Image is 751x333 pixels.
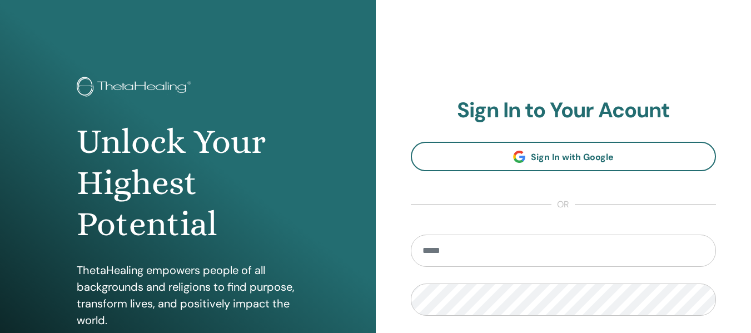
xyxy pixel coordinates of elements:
a: Sign In with Google [411,142,717,171]
span: or [551,198,575,211]
h1: Unlock Your Highest Potential [77,121,299,245]
p: ThetaHealing empowers people of all backgrounds and religions to find purpose, transform lives, a... [77,262,299,329]
span: Sign In with Google [531,151,614,163]
h2: Sign In to Your Acount [411,98,717,123]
